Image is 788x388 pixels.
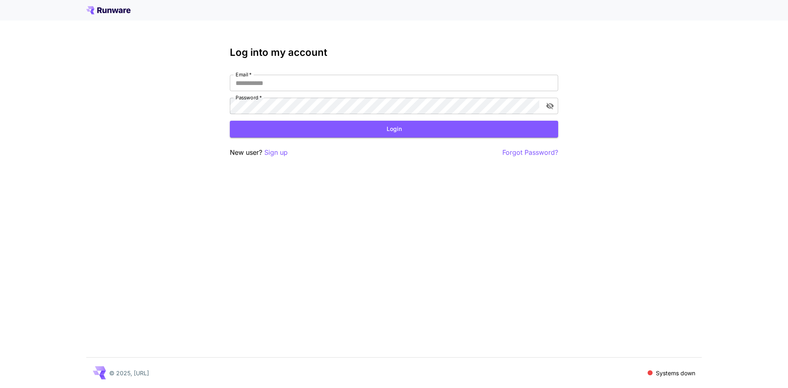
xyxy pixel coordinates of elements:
button: Sign up [264,147,288,158]
button: toggle password visibility [543,99,557,113]
p: Systems down [656,369,695,377]
label: Email [236,71,252,78]
label: Password [236,94,262,101]
button: Forgot Password? [502,147,558,158]
p: New user? [230,147,288,158]
h3: Log into my account [230,47,558,58]
button: Login [230,121,558,138]
p: © 2025, [URL] [109,369,149,377]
